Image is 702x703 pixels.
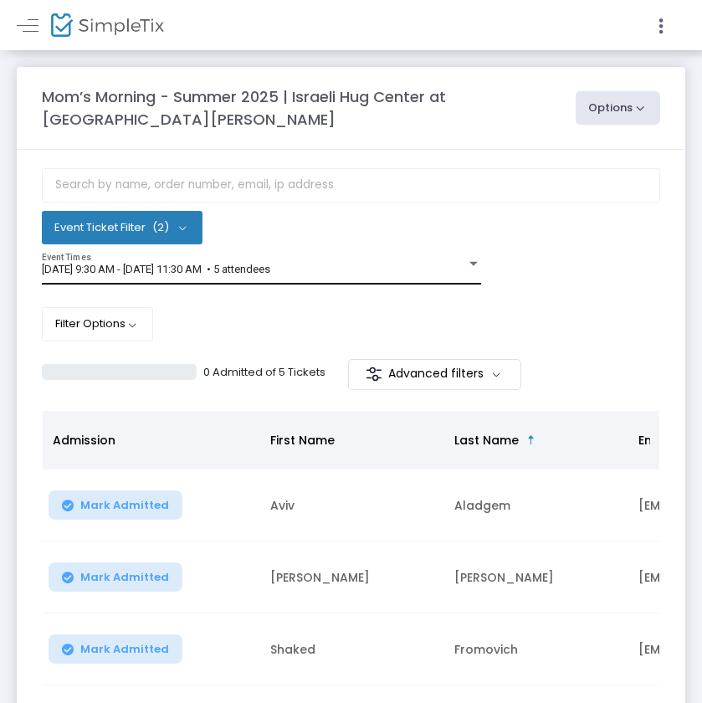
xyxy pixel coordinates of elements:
[366,366,382,382] img: filter
[203,364,325,381] p: 0 Admitted of 5 Tickets
[152,221,169,234] span: (2)
[638,432,670,449] span: Email
[260,613,444,685] td: Shaked
[80,571,169,584] span: Mark Admitted
[49,634,182,664] button: Mark Admitted
[42,263,270,275] span: [DATE] 9:30 AM - [DATE] 11:30 AM • 5 attendees
[348,359,521,390] m-button: Advanced filters
[260,470,444,541] td: Aviv
[525,434,538,447] span: Sortable
[42,85,559,131] m-panel-title: Mom’s Morning - Summer 2025 | Israeli Hug Center at [GEOGRAPHIC_DATA][PERSON_NAME]
[49,562,182,592] button: Mark Admitted
[270,432,335,449] span: First Name
[42,307,153,341] button: Filter Options
[454,432,519,449] span: Last Name
[576,91,661,125] button: Options
[444,541,628,613] td: [PERSON_NAME]
[444,470,628,541] td: Aladgem
[444,613,628,685] td: Fromovich
[42,168,660,203] input: Search by name, order number, email, ip address
[53,432,115,449] span: Admission
[42,211,202,244] button: Event Ticket Filter(2)
[80,499,169,512] span: Mark Admitted
[260,541,444,613] td: [PERSON_NAME]
[80,643,169,656] span: Mark Admitted
[49,490,182,520] button: Mark Admitted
